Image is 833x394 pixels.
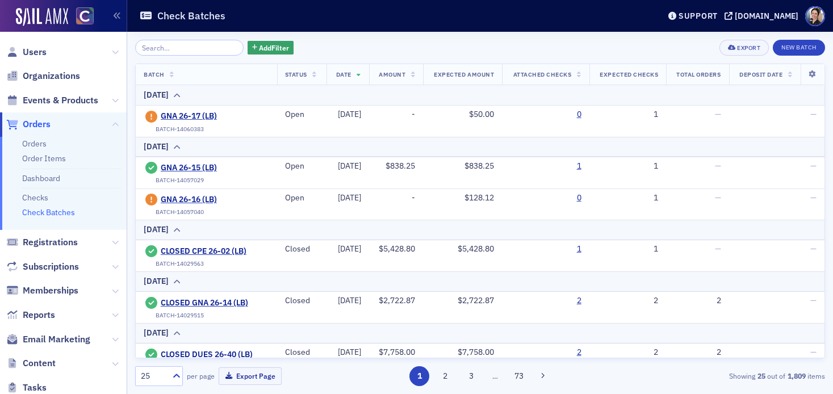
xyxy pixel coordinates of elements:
[156,312,204,319] div: BATCH-14029515
[22,139,47,149] a: Orders
[144,275,169,287] div: [DATE]
[464,192,494,203] span: $128.12
[409,366,429,386] button: 1
[259,43,289,53] span: Add Filter
[22,207,75,217] a: Check Batches
[379,244,415,254] span: $5,428.80
[603,371,825,381] div: Showing out of items
[577,193,581,203] a: 0
[458,347,494,357] span: $7,758.00
[715,161,721,171] span: —
[715,109,721,119] span: —
[386,161,415,171] span: $838.25
[23,284,78,297] span: Memberships
[22,173,60,183] a: Dashboard
[577,244,581,254] a: 1
[773,40,825,56] button: New Batch
[23,261,79,273] span: Subscriptions
[285,161,319,171] div: Open
[679,11,718,21] div: Support
[161,246,264,257] a: CLOSED CPE 26-02 (LB)
[737,45,760,51] div: Export
[469,109,494,119] span: $50.00
[810,109,817,119] span: —
[810,244,817,254] span: —
[141,370,166,382] div: 25
[135,40,244,56] input: Search…
[161,298,264,308] span: CLOSED GNA 26-14 (LB)
[597,296,659,306] div: 2
[461,366,481,386] button: 3
[156,125,204,133] div: BATCH-14060383
[434,70,494,78] span: Expected Amount
[144,141,169,153] div: [DATE]
[144,89,169,101] div: [DATE]
[161,163,264,173] a: GNA 26-15 (LB)
[597,161,659,171] div: 1
[156,208,204,216] div: BATCH-14057040
[379,347,415,357] span: $7,758.00
[23,70,80,82] span: Organizations
[22,153,66,164] a: Order Items
[715,244,721,254] span: —
[219,367,282,385] button: Export Page
[597,110,659,120] div: 1
[285,244,319,254] div: Closed
[577,347,581,358] a: 2
[161,195,264,205] a: GNA 26-16 (LB)
[810,192,817,203] span: —
[597,193,659,203] div: 1
[377,110,416,120] div: -
[513,70,572,78] span: Attached Checks
[144,327,169,339] div: [DATE]
[16,8,68,26] img: SailAMX
[6,333,90,346] a: Email Marketing
[6,236,78,249] a: Registrations
[773,41,825,52] a: New Batch
[23,357,56,370] span: Content
[338,192,361,203] span: [DATE]
[22,192,48,203] a: Checks
[719,40,769,56] button: Export
[810,295,817,305] span: —
[161,111,264,121] a: GNA 26-17 (LB)
[338,244,361,254] span: [DATE]
[68,7,94,27] a: View Homepage
[458,295,494,305] span: $2,722.87
[6,284,78,297] a: Memberships
[285,70,307,78] span: Status
[674,347,721,358] div: 2
[436,366,455,386] button: 2
[810,161,817,171] span: —
[338,109,361,119] span: [DATE]
[285,296,319,306] div: Closed
[6,309,55,321] a: Reports
[676,70,721,78] span: Total Orders
[379,295,415,305] span: $2,722.87
[157,9,225,23] h1: Check Batches
[285,193,319,203] div: Open
[6,70,80,82] a: Organizations
[6,382,47,394] a: Tasks
[577,296,581,306] a: 2
[464,161,494,171] span: $838.25
[338,295,361,305] span: [DATE]
[810,347,817,357] span: —
[248,41,294,55] button: AddFilter
[739,70,782,78] span: Deposit Date
[156,177,204,184] div: BATCH-14057029
[23,236,78,249] span: Registrations
[785,371,807,381] strong: 1,809
[6,261,79,273] a: Subscriptions
[161,350,264,360] a: CLOSED DUES 26-40 (LB)
[156,260,204,267] div: BATCH-14029563
[285,110,319,120] div: Open
[597,347,659,358] div: 2
[23,94,98,107] span: Events & Products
